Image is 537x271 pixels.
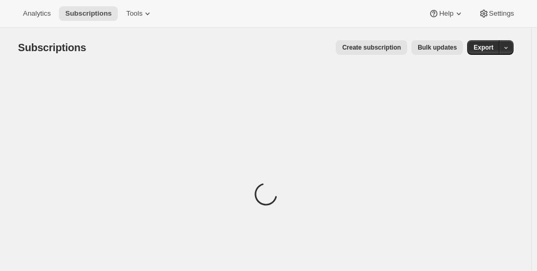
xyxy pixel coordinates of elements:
[18,42,87,53] span: Subscriptions
[411,40,463,55] button: Bulk updates
[23,9,51,18] span: Analytics
[472,6,520,21] button: Settings
[473,43,493,52] span: Export
[17,6,57,21] button: Analytics
[342,43,401,52] span: Create subscription
[422,6,470,21] button: Help
[120,6,159,21] button: Tools
[59,6,118,21] button: Subscriptions
[489,9,514,18] span: Settings
[65,9,112,18] span: Subscriptions
[467,40,499,55] button: Export
[439,9,453,18] span: Help
[336,40,407,55] button: Create subscription
[418,43,457,52] span: Bulk updates
[126,9,142,18] span: Tools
